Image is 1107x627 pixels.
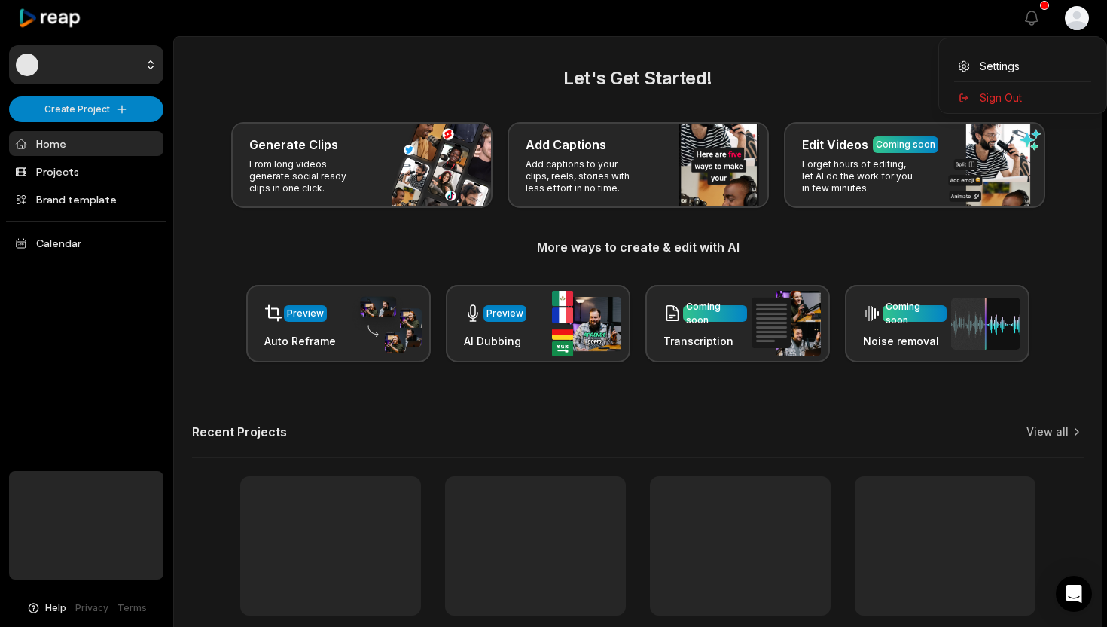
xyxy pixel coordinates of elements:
[249,136,338,154] h3: Generate Clips
[686,300,744,327] div: Coming soon
[41,87,53,99] img: tab_domain_overview_orange.svg
[552,291,621,356] img: ai_dubbing.png
[876,138,935,151] div: Coming soon
[45,601,66,615] span: Help
[663,333,747,349] h3: Transcription
[42,24,74,36] div: v 4.0.25
[192,424,287,439] h2: Recent Projects
[166,89,254,99] div: Keywords by Traffic
[9,231,163,255] a: Calendar
[980,90,1022,106] span: Sign Out
[951,298,1020,350] img: noise_removal.png
[486,307,523,320] div: Preview
[802,158,919,194] p: Forget hours of editing, let AI do the work for you in few minutes.
[1056,576,1092,612] div: Open Intercom Messenger
[752,291,821,356] img: transcription.png
[863,333,947,349] h3: Noise removal
[264,333,336,349] h3: Auto Reframe
[9,159,163,184] a: Projects
[57,89,135,99] div: Domain Overview
[526,158,642,194] p: Add captions to your clips, reels, stories with less effort in no time.
[249,158,366,194] p: From long videos generate social ready clips in one click.
[117,601,147,615] a: Terms
[1026,424,1069,439] a: View all
[9,187,163,212] a: Brand template
[9,131,163,156] a: Home
[802,136,868,154] h3: Edit Videos
[980,58,1020,74] span: Settings
[39,39,166,51] div: Domain: [DOMAIN_NAME]
[75,601,108,615] a: Privacy
[24,39,36,51] img: website_grey.svg
[352,295,422,353] img: auto_reframe.png
[24,24,36,36] img: logo_orange.svg
[464,333,526,349] h3: AI Dubbing
[526,136,606,154] h3: Add Captions
[9,96,163,122] button: Create Project
[287,307,324,320] div: Preview
[886,300,944,327] div: Coming soon
[192,65,1084,92] h2: Let's Get Started!
[150,87,162,99] img: tab_keywords_by_traffic_grey.svg
[192,238,1084,256] h3: More ways to create & edit with AI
